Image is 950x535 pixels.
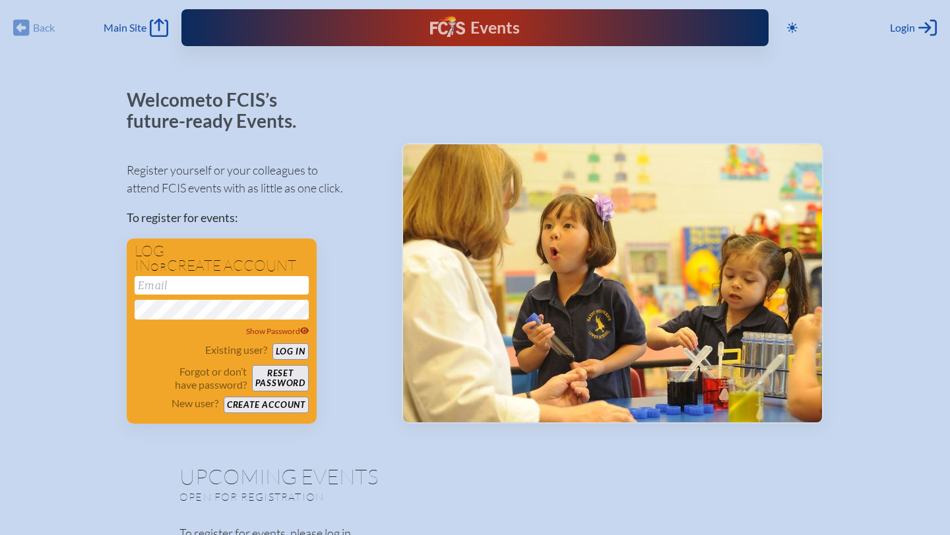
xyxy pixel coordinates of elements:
p: Welcome to FCIS’s future-ready Events. [127,90,311,131]
span: Login [890,21,915,34]
p: Register yourself or your colleagues to attend FCIS events with as little as one click. [127,161,381,197]
div: FCIS Events — Future ready [350,16,601,40]
input: Email [135,276,309,295]
p: New user? [172,397,218,410]
span: or [150,260,167,273]
p: Forgot or don’t have password? [135,365,247,391]
button: Resetpassword [252,365,309,391]
button: Log in [272,343,309,360]
h1: Log in create account [135,244,309,273]
p: Open for registration [179,490,528,503]
img: Events [403,144,822,422]
h1: Upcoming Events [179,466,771,487]
span: Show Password [246,326,309,336]
button: Create account [224,397,309,413]
p: To register for events: [127,209,381,227]
a: Main Site [104,18,168,37]
p: Existing user? [205,343,267,356]
span: Main Site [104,21,146,34]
